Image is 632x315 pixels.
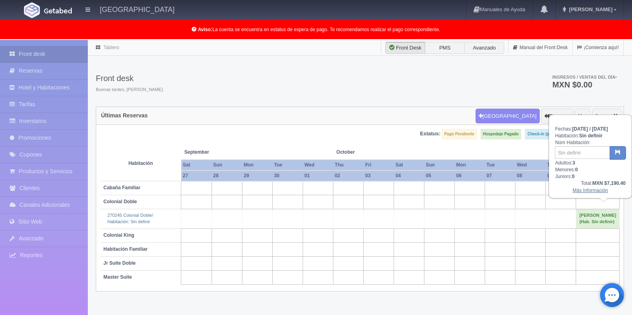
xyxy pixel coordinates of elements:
[592,180,626,186] b: MXN $7,190.40
[333,160,364,170] th: Thu
[572,126,608,132] b: [DATE] / [DATE]
[273,160,303,170] th: Tue
[103,274,132,280] b: Master Suite
[103,232,134,238] b: Colonial King
[579,133,602,139] b: Sin definir
[525,129,565,139] label: Check-in (pagado)
[212,160,242,170] th: Sun
[541,109,573,124] button: Regresar
[592,109,622,124] button: Avanzar
[573,188,608,193] a: Más Información
[103,45,119,50] a: Tablero
[572,174,575,179] b: 0
[129,160,153,166] strong: Habitación
[573,160,575,166] b: 3
[424,170,455,181] th: 05
[100,4,174,14] h4: [GEOGRAPHIC_DATA]
[242,170,272,181] th: 29
[424,160,455,170] th: Sun
[385,42,425,54] label: Front Desk
[549,115,631,198] div: Fechas: Habitación: Núm Habitación: Adultos: Menores: Juniors:
[103,199,137,204] b: Colonial Doble
[552,81,617,89] h3: MXN $0.00
[24,2,40,18] img: Getabed
[555,180,626,187] div: Total:
[515,160,546,170] th: Wed
[96,87,164,93] span: Buenas tardes, [PERSON_NAME].
[575,167,578,172] b: 0
[212,170,242,181] th: 28
[103,260,136,266] b: Jr Suite Doble
[573,40,623,55] a: ¡Comienza aquí!
[44,8,72,14] img: Getabed
[475,109,540,124] button: [GEOGRAPHIC_DATA]
[103,246,148,252] b: Habitación Familiar
[575,109,590,124] button: Hoy
[394,160,424,170] th: Sat
[546,160,576,170] th: Thu
[273,170,303,181] th: 30
[464,42,504,54] label: Avanzado
[394,170,424,181] th: 04
[485,170,515,181] th: 07
[420,130,440,138] label: Estatus:
[103,185,141,190] b: Cabaña Familiar
[455,160,485,170] th: Mon
[96,74,164,83] h3: Front desk
[567,6,612,12] span: [PERSON_NAME]
[455,170,485,181] th: 06
[481,129,521,139] label: Hospedaje Pagado
[425,42,465,54] label: PMS
[242,160,272,170] th: Mon
[101,113,148,119] h4: Últimas Reservas
[181,170,212,181] th: 27
[198,27,212,32] b: Aviso:
[509,40,572,55] a: Manual del Front Desk
[515,170,546,181] th: 08
[485,160,515,170] th: Tue
[303,170,333,181] th: 01
[546,170,576,181] th: 09
[576,209,620,228] td: [PERSON_NAME] (Hab. Sin definir)
[364,170,394,181] th: 03
[184,149,239,156] span: September
[181,160,212,170] th: Sat
[364,160,394,170] th: Fri
[555,146,610,159] input: Sin definir
[552,75,617,79] span: Ingresos / Ventas del día
[442,129,477,139] label: Pago Pendiente
[333,170,364,181] th: 02
[107,213,153,224] a: 270245 Colonial Doble/Habitación: Sin definir
[303,160,333,170] th: Wed
[337,149,391,156] span: October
